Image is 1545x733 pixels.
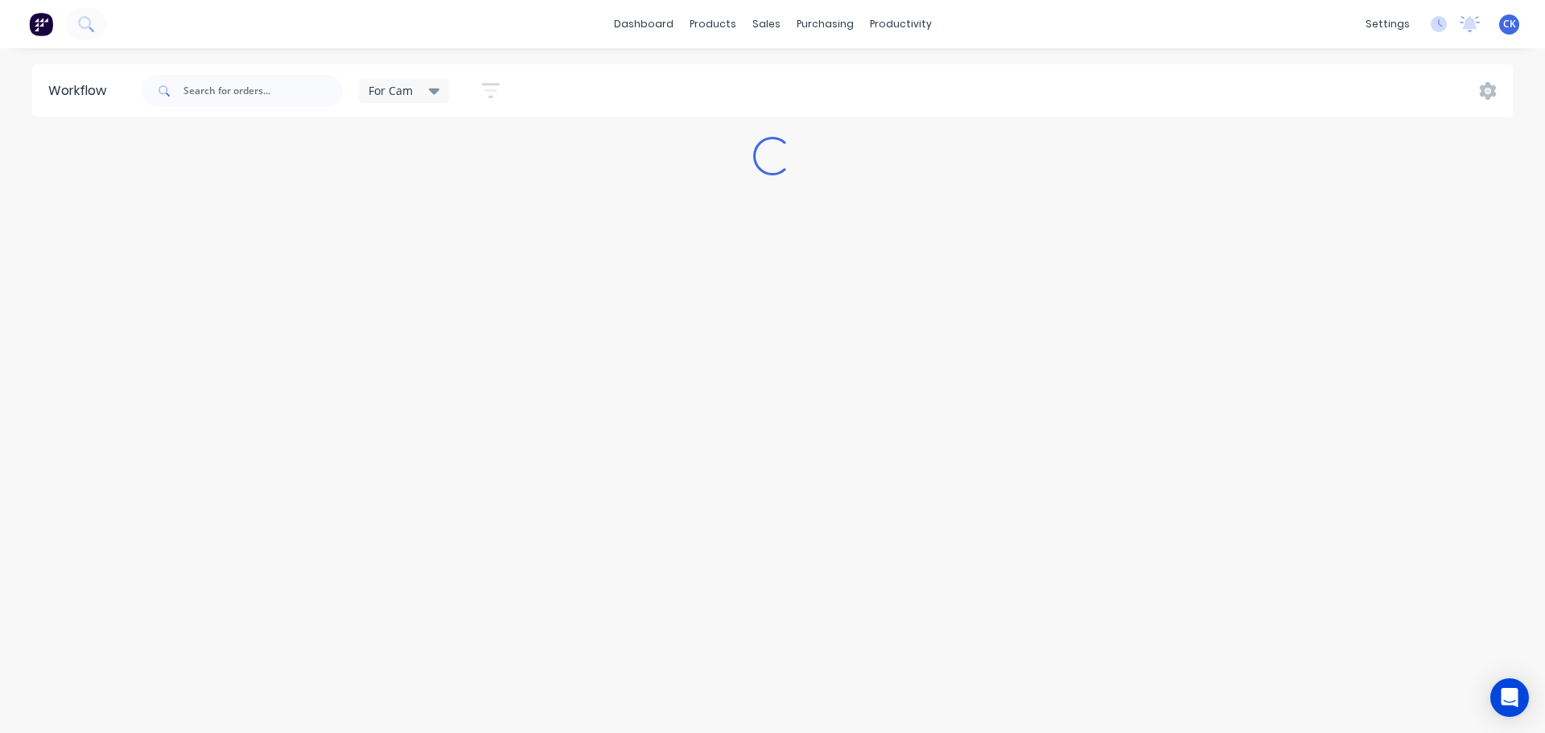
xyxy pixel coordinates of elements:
a: dashboard [606,12,682,36]
div: products [682,12,744,36]
div: Workflow [48,81,114,101]
span: CK [1503,17,1516,31]
div: settings [1358,12,1418,36]
input: Search for orders... [183,75,343,107]
div: sales [744,12,789,36]
div: purchasing [789,12,862,36]
div: Open Intercom Messenger [1490,678,1529,717]
div: productivity [862,12,940,36]
span: For Cam [369,82,413,99]
img: Factory [29,12,53,36]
